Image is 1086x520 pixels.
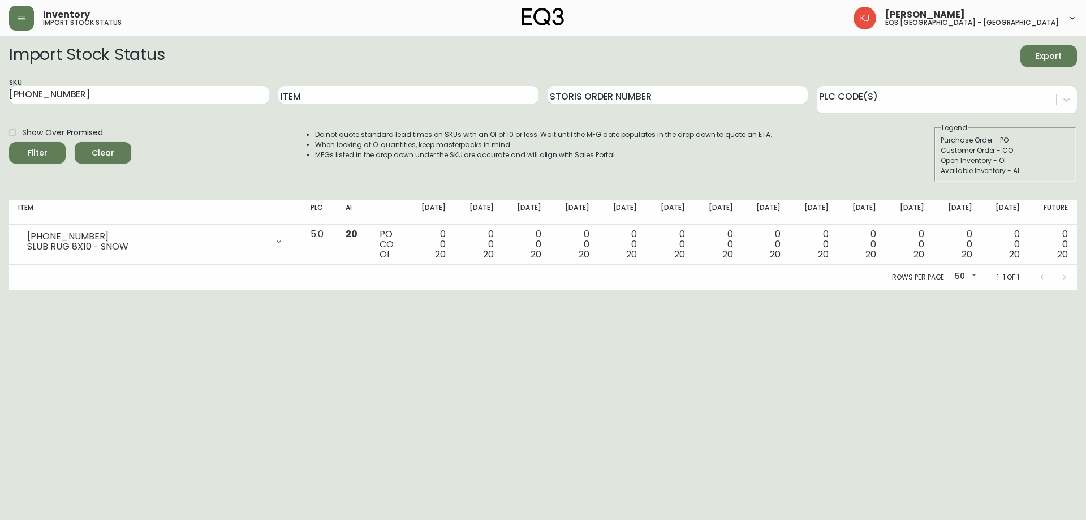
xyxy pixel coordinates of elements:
span: 20 [435,248,446,261]
th: Future [1029,200,1077,225]
div: 0 0 [464,229,494,260]
div: Available Inventory - AI [941,166,1070,176]
button: Export [1020,45,1077,67]
div: 0 0 [942,229,972,260]
span: 20 [1009,248,1020,261]
span: 20 [1057,248,1068,261]
h5: eq3 [GEOGRAPHIC_DATA] - [GEOGRAPHIC_DATA] [885,19,1059,26]
div: 0 0 [511,229,541,260]
div: Customer Order - CO [941,145,1070,156]
th: AI [337,200,370,225]
div: 0 0 [655,229,685,260]
div: 0 0 [990,229,1020,260]
th: [DATE] [933,200,981,225]
div: 0 0 [1038,229,1068,260]
span: 20 [722,248,733,261]
th: [DATE] [598,200,647,225]
span: 20 [770,248,781,261]
th: [DATE] [694,200,742,225]
p: 1-1 of 1 [997,272,1019,282]
div: [PHONE_NUMBER] [27,231,268,242]
li: When looking at OI quantities, keep masterpacks in mind. [315,140,772,150]
div: 50 [950,268,979,286]
img: logo [522,8,564,26]
th: Item [9,200,301,225]
th: [DATE] [981,200,1029,225]
button: Filter [9,142,66,164]
th: [DATE] [502,200,550,225]
th: [DATE] [885,200,933,225]
span: 20 [913,248,924,261]
th: [DATE] [742,200,790,225]
div: 0 0 [703,229,733,260]
div: 0 0 [751,229,781,260]
div: 0 0 [559,229,589,260]
div: SLUB RUG 8X10 - SNOW [27,242,268,252]
li: MFGs listed in the drop down under the SKU are accurate and will align with Sales Portal. [315,150,772,160]
td: 5.0 [301,225,337,265]
div: [PHONE_NUMBER]SLUB RUG 8X10 - SNOW [18,229,292,254]
h2: Import Stock Status [9,45,165,67]
th: [DATE] [646,200,694,225]
img: 24a625d34e264d2520941288c4a55f8e [854,7,876,29]
span: Clear [84,146,122,160]
th: [DATE] [455,200,503,225]
span: OI [380,248,389,261]
span: 20 [483,248,494,261]
span: 20 [818,248,829,261]
h5: import stock status [43,19,122,26]
th: [DATE] [790,200,838,225]
div: Open Inventory - OI [941,156,1070,166]
span: 20 [346,227,357,240]
span: 20 [579,248,589,261]
div: 0 0 [847,229,877,260]
span: 20 [865,248,876,261]
div: 0 0 [607,229,637,260]
p: Rows per page: [892,272,946,282]
div: 0 0 [894,229,924,260]
div: PO CO [380,229,398,260]
th: [DATE] [550,200,598,225]
div: 0 0 [416,229,446,260]
span: 20 [962,248,972,261]
div: Purchase Order - PO [941,135,1070,145]
div: 0 0 [799,229,829,260]
th: [DATE] [407,200,455,225]
th: PLC [301,200,337,225]
span: 20 [674,248,685,261]
li: Do not quote standard lead times on SKUs with an OI of 10 or less. Wait until the MFG date popula... [315,130,772,140]
span: Export [1029,49,1068,63]
span: [PERSON_NAME] [885,10,965,19]
legend: Legend [941,123,968,133]
button: Clear [75,142,131,164]
span: Inventory [43,10,90,19]
th: [DATE] [838,200,886,225]
span: 20 [531,248,541,261]
span: 20 [626,248,637,261]
span: Show Over Promised [22,127,103,139]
